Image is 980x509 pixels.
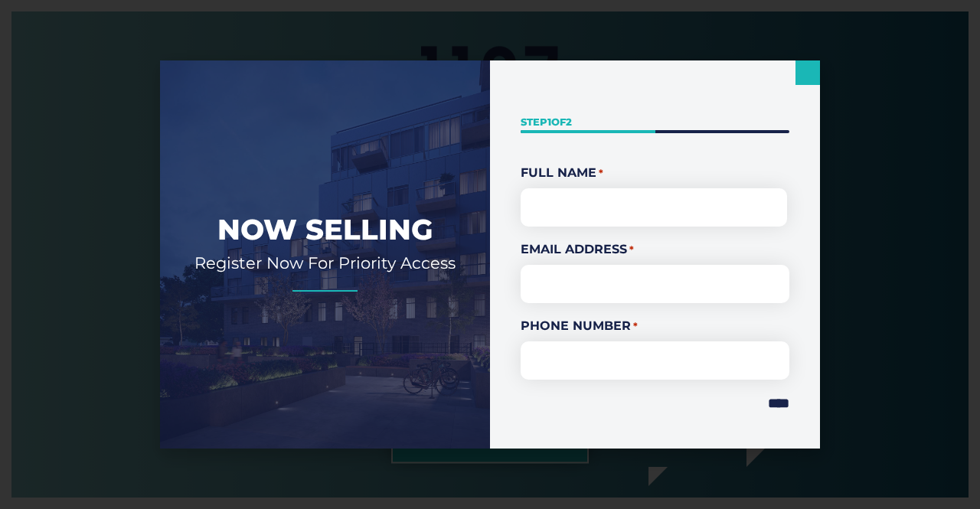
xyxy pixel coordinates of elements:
legend: Full Name [521,164,789,182]
a: Close [795,60,820,85]
h2: Register Now For Priority Access [183,253,467,273]
span: 1 [547,116,551,128]
h2: Now Selling [183,211,467,248]
p: Step of [521,115,789,129]
label: Phone Number [521,317,789,335]
span: 2 [566,116,572,128]
label: Email Address [521,240,789,259]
